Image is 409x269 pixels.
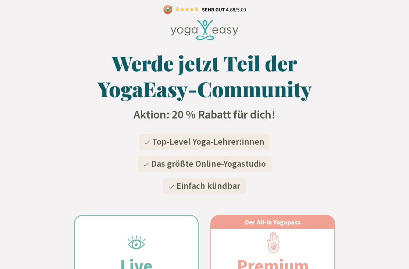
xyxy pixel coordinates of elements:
span: Der All-In Yogapass [245,218,300,226]
span: Top-Level Yoga-Lehrer:innen [152,135,264,148]
span: Einfach kündbar [177,180,240,192]
h1: Werde jetzt Teil der YogaEasy-Community [81,50,328,102]
span: Das größte Online-Yogastudio [151,157,266,170]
